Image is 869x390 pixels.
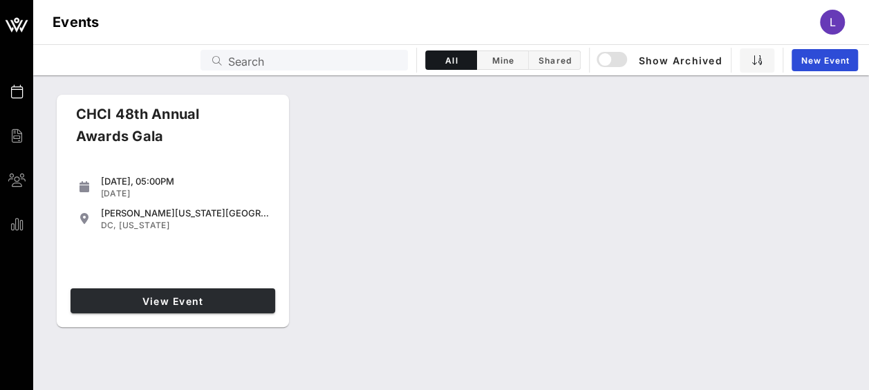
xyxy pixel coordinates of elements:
div: [PERSON_NAME][US_STATE][GEOGRAPHIC_DATA] [101,207,270,219]
span: New Event [800,55,850,66]
span: Mine [485,55,520,66]
div: L [820,10,845,35]
span: L [830,15,836,29]
span: Shared [537,55,572,66]
div: [DATE], 05:00PM [101,176,270,187]
span: Show Archived [599,52,722,68]
button: Shared [529,50,581,70]
span: DC, [101,220,117,230]
span: [US_STATE] [119,220,169,230]
span: All [434,55,468,66]
a: New Event [792,49,858,71]
span: View Event [76,295,270,307]
a: View Event [71,288,275,313]
button: All [425,50,477,70]
div: CHCI 48th Annual Awards Gala [65,103,260,158]
button: Show Archived [598,48,722,73]
div: [DATE] [101,188,270,199]
button: Mine [477,50,529,70]
h1: Events [53,11,100,33]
